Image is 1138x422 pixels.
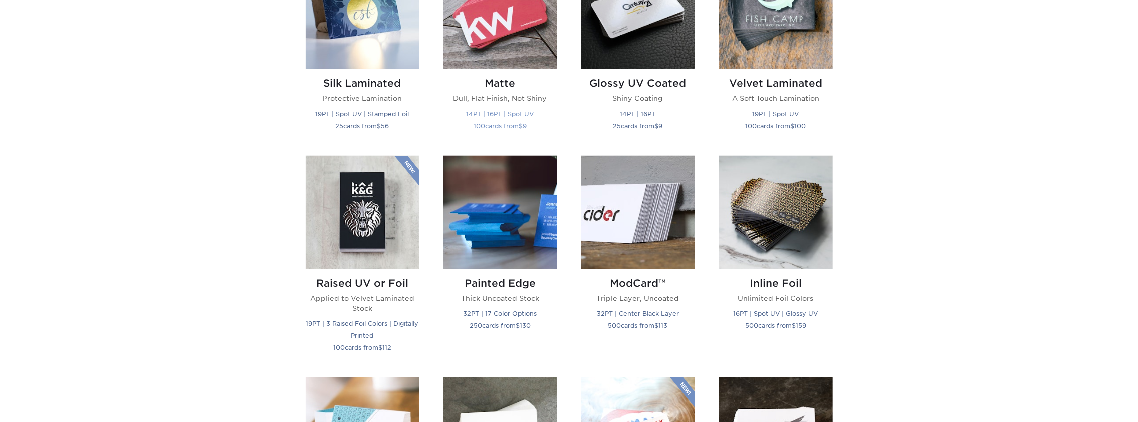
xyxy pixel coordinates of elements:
[613,122,663,130] small: cards from
[753,110,799,118] small: 19PT | Spot UV
[470,322,531,329] small: cards from
[746,122,757,130] span: 100
[734,310,818,317] small: 16PT | Spot UV | Glossy UV
[745,322,806,329] small: cards from
[745,322,758,329] span: 500
[474,122,485,130] span: 100
[443,277,557,289] h2: Painted Edge
[443,77,557,89] h2: Matte
[470,322,482,329] span: 250
[443,156,557,366] a: Painted Edge Business Cards Painted Edge Thick Uncoated Stock 32PT | 17 Color Options 250cards fr...
[719,293,833,303] p: Unlimited Foil Colors
[792,322,796,329] span: $
[336,122,344,130] span: 25
[474,122,527,130] small: cards from
[719,77,833,89] h2: Velvet Laminated
[306,93,419,103] p: Protective Lamination
[316,110,409,118] small: 19PT | Spot UV | Stamped Foil
[443,156,557,269] img: Painted Edge Business Cards
[443,93,557,103] p: Dull, Flat Finish, Not Shiny
[581,77,695,89] h2: Glossy UV Coated
[597,310,679,317] small: 32PT | Center Black Layer
[306,293,419,314] p: Applied to Velvet Laminated Stock
[659,122,663,130] span: 9
[581,93,695,103] p: Shiny Coating
[306,277,419,289] h2: Raised UV or Foil
[377,122,381,130] span: $
[659,322,668,329] span: 113
[791,122,795,130] span: $
[795,122,806,130] span: 100
[306,77,419,89] h2: Silk Laminated
[523,122,527,130] span: 9
[719,156,833,366] a: Inline Foil Business Cards Inline Foil Unlimited Foil Colors 16PT | Spot UV | Glossy UV 500cards ...
[655,122,659,130] span: $
[519,122,523,130] span: $
[608,322,668,329] small: cards from
[581,293,695,303] p: Triple Layer, Uncoated
[719,277,833,289] h2: Inline Foil
[581,156,695,366] a: ModCard™ Business Cards ModCard™ Triple Layer, Uncoated 32PT | Center Black Layer 500cards from$113
[467,110,534,118] small: 14PT | 16PT | Spot UV
[382,344,391,351] span: 112
[613,122,621,130] span: 25
[333,344,345,351] span: 100
[464,310,537,317] small: 32PT | 17 Color Options
[381,122,389,130] span: 56
[581,277,695,289] h2: ModCard™
[608,322,621,329] span: 500
[620,110,656,118] small: 14PT | 16PT
[719,93,833,103] p: A Soft Touch Lamination
[333,344,391,351] small: cards from
[796,322,806,329] span: 159
[306,320,419,339] small: 19PT | 3 Raised Foil Colors | Digitally Printed
[520,322,531,329] span: 130
[581,156,695,269] img: ModCard™ Business Cards
[306,156,419,269] img: Raised UV or Foil Business Cards
[443,293,557,303] p: Thick Uncoated Stock
[306,156,419,366] a: Raised UV or Foil Business Cards Raised UV or Foil Applied to Velvet Laminated Stock 19PT | 3 Rai...
[719,156,833,269] img: Inline Foil Business Cards
[336,122,389,130] small: cards from
[516,322,520,329] span: $
[378,344,382,351] span: $
[670,377,695,407] img: New Product
[394,156,419,186] img: New Product
[746,122,806,130] small: cards from
[655,322,659,329] span: $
